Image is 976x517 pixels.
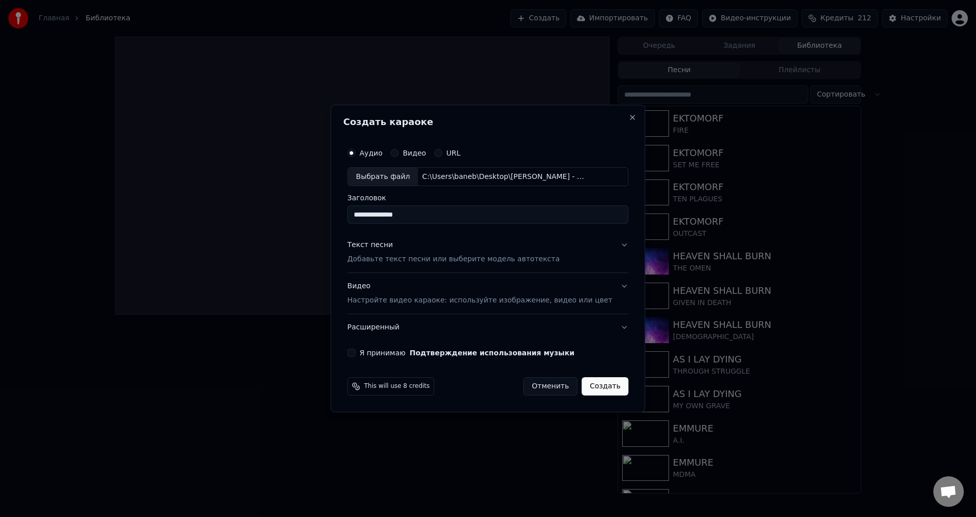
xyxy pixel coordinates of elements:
[348,168,418,186] div: Выбрать файл
[523,377,577,396] button: Отменить
[347,273,628,314] button: ВидеоНастройте видео караоке: используйте изображение, видео или цвет
[403,149,426,157] label: Видео
[347,314,628,341] button: Расширенный
[582,377,628,396] button: Создать
[410,349,574,356] button: Я принимаю
[347,240,393,251] div: Текст песни
[359,149,382,157] label: Аудио
[347,195,628,202] label: Заголовок
[347,282,612,306] div: Видео
[446,149,461,157] label: URL
[364,382,430,390] span: This will use 8 credits
[347,232,628,273] button: Текст песниДобавьте текст песни или выберите модель автотекста
[347,255,560,265] p: Добавьте текст песни или выберите модель автотекста
[347,295,612,306] p: Настройте видео караоке: используйте изображение, видео или цвет
[343,117,632,127] h2: Создать караоке
[359,349,574,356] label: Я принимаю
[418,172,591,182] div: C:\Users\baneb\Desktop\[PERSON_NAME] - Prison of Flesh.[MEDICAL_DATA]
